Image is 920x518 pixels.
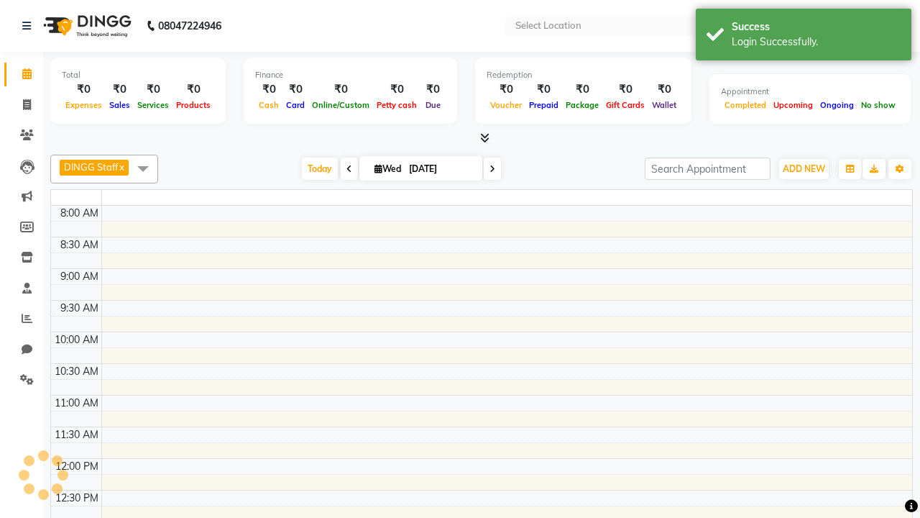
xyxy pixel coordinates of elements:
[255,69,446,81] div: Finance
[52,491,101,506] div: 12:30 PM
[562,100,602,110] span: Package
[52,332,101,347] div: 10:00 AM
[857,100,899,110] span: No show
[302,158,338,180] span: Today
[282,100,308,110] span: Card
[308,81,373,98] div: ₹0
[134,81,172,98] div: ₹0
[255,100,282,110] span: Cash
[134,100,172,110] span: Services
[106,100,134,110] span: Sales
[57,301,101,316] div: 9:30 AM
[57,269,101,284] div: 9:00 AM
[37,6,135,46] img: logo
[721,100,770,110] span: Completed
[515,19,581,33] div: Select Location
[562,81,602,98] div: ₹0
[172,100,214,110] span: Products
[420,81,446,98] div: ₹0
[373,81,420,98] div: ₹0
[57,206,101,221] div: 8:00 AM
[373,100,420,110] span: Petty cash
[52,427,101,442] div: 11:30 AM
[779,159,829,179] button: ADD NEW
[732,19,901,35] div: Success
[721,86,899,98] div: Appointment
[525,81,562,98] div: ₹0
[62,100,106,110] span: Expenses
[487,69,680,81] div: Redemption
[405,158,477,180] input: 2025-10-01
[770,100,816,110] span: Upcoming
[525,100,562,110] span: Prepaid
[487,81,525,98] div: ₹0
[52,396,101,411] div: 11:00 AM
[62,81,106,98] div: ₹0
[52,459,101,474] div: 12:00 PM
[648,100,680,110] span: Wallet
[648,81,680,98] div: ₹0
[308,100,373,110] span: Online/Custom
[57,237,101,253] div: 8:30 AM
[158,6,221,46] b: 08047224946
[62,69,214,81] div: Total
[487,100,525,110] span: Voucher
[282,81,308,98] div: ₹0
[106,81,134,98] div: ₹0
[602,81,648,98] div: ₹0
[255,81,282,98] div: ₹0
[64,161,118,173] span: DINGG Staff
[371,163,405,174] span: Wed
[118,161,124,173] a: x
[422,100,444,110] span: Due
[602,100,648,110] span: Gift Cards
[783,163,825,174] span: ADD NEW
[645,158,770,180] input: Search Appointment
[172,81,214,98] div: ₹0
[816,100,857,110] span: Ongoing
[732,35,901,50] div: Login Successfully.
[52,364,101,379] div: 10:30 AM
